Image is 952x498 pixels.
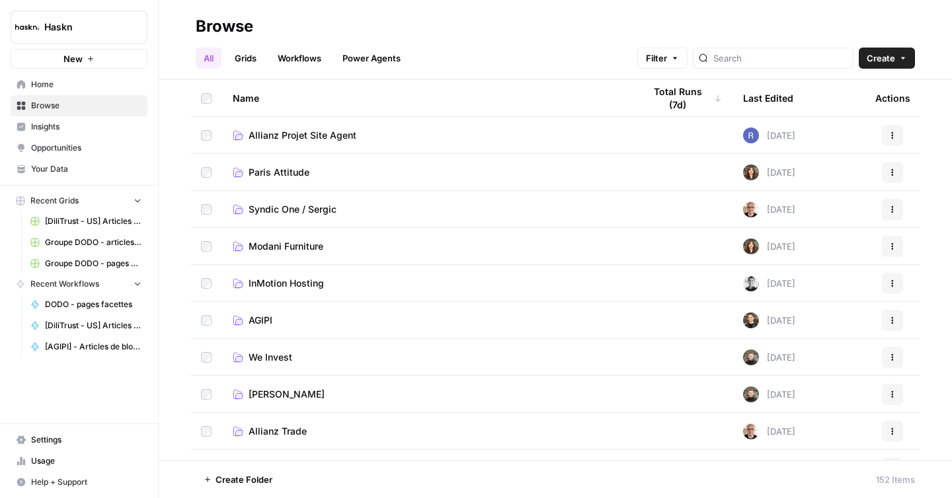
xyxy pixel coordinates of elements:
[637,48,688,69] button: Filter
[233,425,623,438] a: Allianz Trade
[233,240,623,253] a: Modani Furniture
[249,240,323,253] span: Modani Furniture
[31,163,141,175] span: Your Data
[875,80,910,116] div: Actions
[743,80,793,116] div: Last Edited
[270,48,329,69] a: Workflows
[11,49,147,69] button: New
[743,127,759,143] img: u6bh93quptsxrgw026dpd851kwjs
[63,52,83,65] span: New
[31,434,141,446] span: Settings
[45,236,141,248] span: Groupe DODO - articles de blog Grid
[743,164,759,180] img: wbc4lf7e8no3nva14b2bd9f41fnh
[11,191,147,211] button: Recent Grids
[743,349,759,365] img: udf09rtbz9abwr5l4z19vkttxmie
[743,386,759,402] img: udf09rtbz9abwr5l4z19vkttxmie
[233,129,623,142] a: Allianz Projet Site Agent
[644,80,722,116] div: Total Runs (7d)
[743,460,759,476] img: xlx1vc11lo246mpl6i14p9z1ximr
[743,275,795,291] div: [DATE]
[249,388,325,401] span: [PERSON_NAME]
[31,455,141,467] span: Usage
[11,95,147,116] a: Browse
[233,80,623,116] div: Name
[11,137,147,159] a: Opportunities
[30,278,99,290] span: Recent Workflows
[216,473,272,486] span: Create Folder
[249,277,324,290] span: InMotion Hosting
[249,129,356,142] span: Allianz Projet Site Agent
[743,201,795,217] div: [DATE]
[743,275,759,291] img: 5iwot33yo0fowbxplqtedoh7j1jy
[227,48,264,69] a: Grids
[743,460,795,476] div: [DATE]
[11,274,147,294] button: Recent Workflows
[11,116,147,137] a: Insights
[24,315,147,336] a: [DiliTrust - US] Articles de blog 700-1000 mots
[743,238,795,254] div: [DATE]
[11,450,147,472] a: Usage
[196,16,253,37] div: Browse
[45,258,141,269] span: Groupe DODO - pages catégories Grid
[743,423,759,439] img: 7vx8zh0uhckvat9sl0ytjj9ndhgk
[196,48,221,69] a: All
[249,166,309,179] span: Paris Attitude
[24,232,147,253] a: Groupe DODO - articles de blog Grid
[31,100,141,112] span: Browse
[45,299,141,310] span: DODO - pages facettes
[876,473,915,486] div: 152 Items
[24,294,147,315] a: DODO - pages facettes
[11,74,147,95] a: Home
[743,238,759,254] img: wbc4lf7e8no3nva14b2bd9f41fnh
[233,203,623,216] a: Syndic One / Sergic
[45,215,141,227] span: [DiliTrust - US] Articles de blog 700-1000 mots Grid
[743,423,795,439] div: [DATE]
[30,195,79,207] span: Recent Grids
[743,164,795,180] div: [DATE]
[11,472,147,493] button: Help + Support
[11,429,147,450] a: Settings
[11,159,147,180] a: Your Data
[249,425,307,438] span: Allianz Trade
[743,127,795,143] div: [DATE]
[743,312,795,328] div: [DATE]
[11,11,147,44] button: Workspace: Haskn
[233,314,623,327] a: AGIPI
[249,203,337,216] span: Syndic One / Sergic
[249,351,292,364] span: We Invest
[196,469,280,490] button: Create Folder
[233,277,623,290] a: InMotion Hosting
[743,201,759,217] img: 7vx8zh0uhckvat9sl0ytjj9ndhgk
[743,349,795,365] div: [DATE]
[24,253,147,274] a: Groupe DODO - pages catégories Grid
[31,121,141,133] span: Insights
[44,20,124,34] span: Haskn
[249,314,272,327] span: AGIPI
[31,476,141,488] span: Help + Support
[233,388,623,401] a: [PERSON_NAME]
[24,211,147,232] a: [DiliTrust - US] Articles de blog 700-1000 mots Grid
[646,52,667,65] span: Filter
[335,48,409,69] a: Power Agents
[45,341,141,353] span: [AGIPI] - Articles de blog - Optimisations
[45,320,141,332] span: [DiliTrust - US] Articles de blog 700-1000 mots
[743,312,759,328] img: uhgcgt6zpiex4psiaqgkk0ok3li6
[233,166,623,179] a: Paris Attitude
[31,79,141,90] span: Home
[31,142,141,154] span: Opportunities
[713,52,848,65] input: Search
[867,52,895,65] span: Create
[24,336,147,357] a: [AGIPI] - Articles de blog - Optimisations
[743,386,795,402] div: [DATE]
[859,48,915,69] button: Create
[15,15,39,39] img: Haskn Logo
[233,351,623,364] a: We Invest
